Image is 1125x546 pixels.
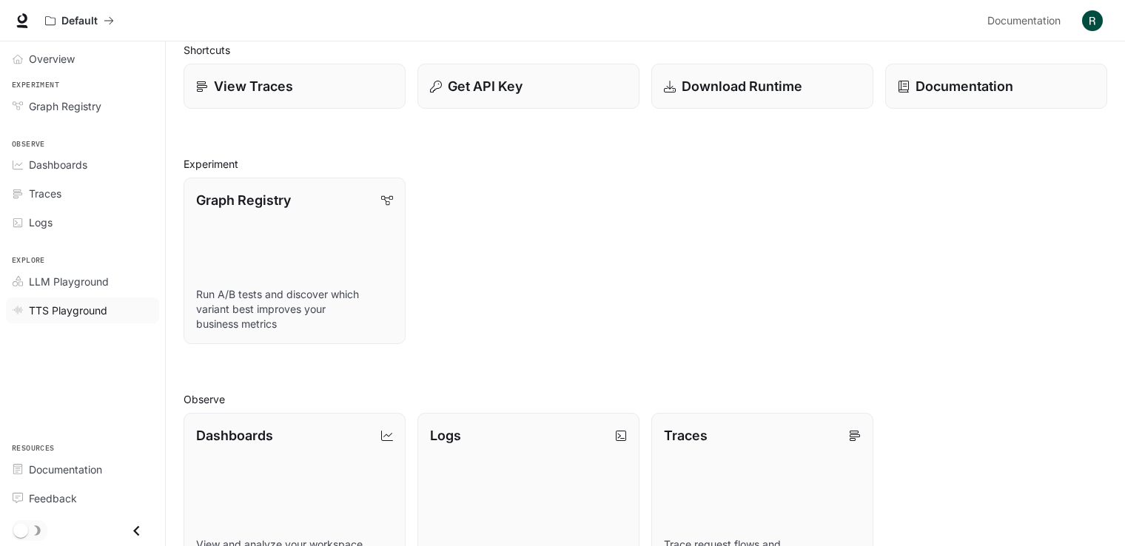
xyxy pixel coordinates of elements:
[916,76,1013,96] p: Documentation
[6,269,159,294] a: LLM Playground
[987,12,1061,30] span: Documentation
[29,98,101,114] span: Graph Registry
[6,181,159,206] a: Traces
[120,516,153,546] button: Close drawer
[29,462,102,477] span: Documentation
[6,485,159,511] a: Feedback
[214,76,293,96] p: View Traces
[184,156,1107,172] h2: Experiment
[29,157,87,172] span: Dashboards
[184,64,406,109] a: View Traces
[196,190,291,210] p: Graph Registry
[61,15,98,27] p: Default
[29,274,109,289] span: LLM Playground
[38,6,121,36] button: All workspaces
[885,64,1107,109] a: Documentation
[29,303,107,318] span: TTS Playground
[13,522,28,538] span: Dark mode toggle
[430,425,461,445] p: Logs
[651,64,873,109] a: Download Runtime
[981,6,1072,36] a: Documentation
[417,64,639,109] button: Get API Key
[29,186,61,201] span: Traces
[6,456,159,482] a: Documentation
[196,425,273,445] p: Dashboards
[6,93,159,119] a: Graph Registry
[196,287,393,331] p: Run A/B tests and discover which variant best improves your business metrics
[6,297,159,323] a: TTS Playground
[29,215,53,230] span: Logs
[6,209,159,235] a: Logs
[6,46,159,72] a: Overview
[6,152,159,178] a: Dashboards
[184,391,1107,407] h2: Observe
[1082,10,1103,31] img: User avatar
[29,491,77,506] span: Feedback
[1078,6,1107,36] button: User avatar
[664,425,708,445] p: Traces
[448,76,523,96] p: Get API Key
[184,42,1107,58] h2: Shortcuts
[184,178,406,344] a: Graph RegistryRun A/B tests and discover which variant best improves your business metrics
[29,51,75,67] span: Overview
[682,76,802,96] p: Download Runtime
